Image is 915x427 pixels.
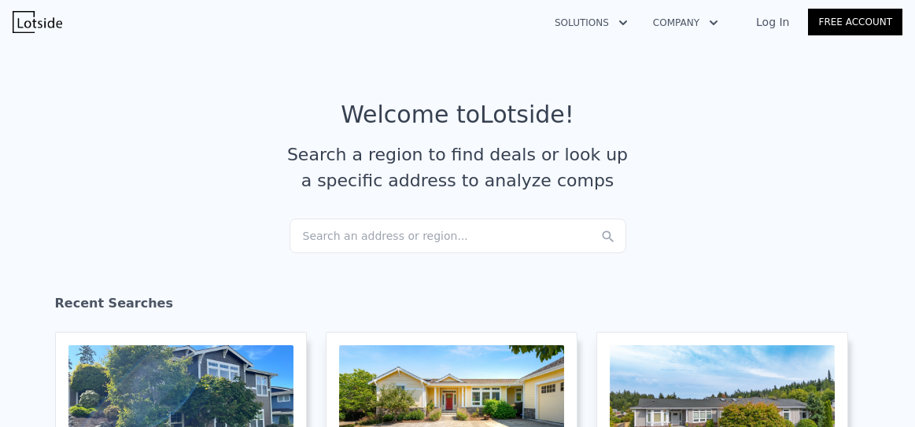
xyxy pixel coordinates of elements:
[737,14,808,30] a: Log In
[341,101,574,129] div: Welcome to Lotside !
[808,9,902,35] a: Free Account
[290,219,626,253] div: Search an address or region...
[282,142,634,193] div: Search a region to find deals or look up a specific address to analyze comps
[542,9,640,37] button: Solutions
[640,9,731,37] button: Company
[13,11,62,33] img: Lotside
[55,282,861,332] div: Recent Searches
